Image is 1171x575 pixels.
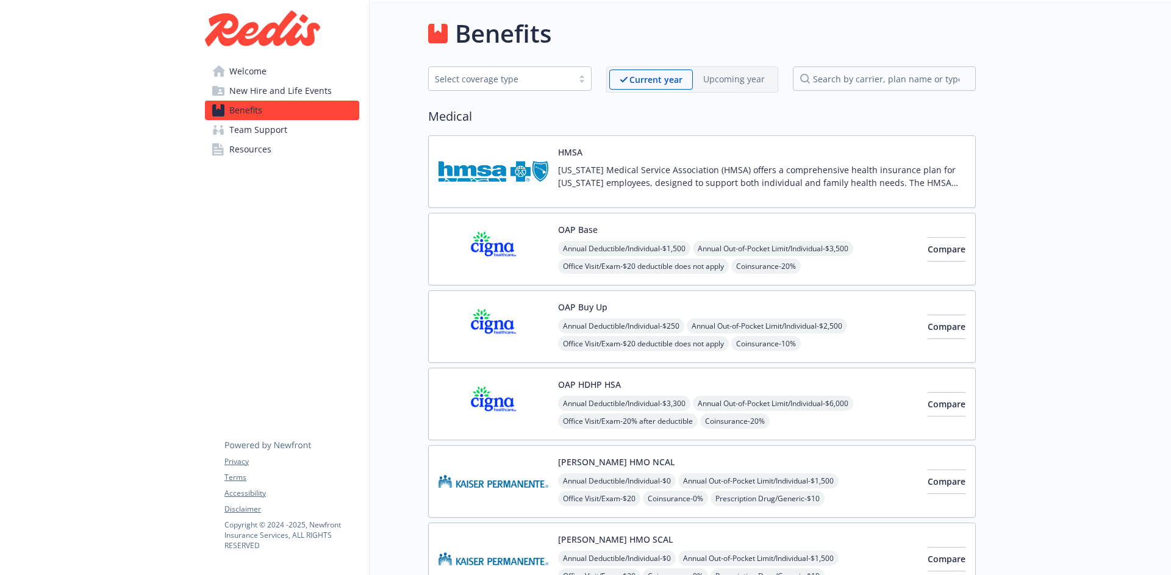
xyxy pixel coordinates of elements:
[687,318,847,334] span: Annual Out-of-Pocket Limit/Individual - $2,500
[205,120,359,140] a: Team Support
[558,259,729,274] span: Office Visit/Exam - $20 deductible does not apply
[928,392,965,416] button: Compare
[928,321,965,332] span: Compare
[224,472,359,483] a: Terms
[558,241,690,256] span: Annual Deductible/Individual - $1,500
[558,396,690,411] span: Annual Deductible/Individual - $3,300
[558,378,621,391] button: OAP HDHP HSA
[229,101,262,120] span: Benefits
[229,81,332,101] span: New Hire and Life Events
[731,259,801,274] span: Coinsurance - 20%
[928,553,965,565] span: Compare
[558,533,673,546] button: [PERSON_NAME] HMO SCAL
[928,237,965,262] button: Compare
[224,456,359,467] a: Privacy
[693,70,775,90] span: Upcoming year
[693,396,853,411] span: Annual Out-of-Pocket Limit/Individual - $6,000
[439,223,548,275] img: CIGNA carrier logo
[224,520,359,551] p: Copyright © 2024 - 2025 , Newfront Insurance Services, ALL RIGHTS RESERVED
[229,140,271,159] span: Resources
[928,476,965,487] span: Compare
[928,547,965,571] button: Compare
[928,315,965,339] button: Compare
[711,491,825,506] span: Prescription Drug/Generic - $10
[793,66,976,91] input: search by carrier, plan name or type
[693,241,853,256] span: Annual Out-of-Pocket Limit/Individual - $3,500
[224,504,359,515] a: Disclaimer
[455,15,551,52] h1: Benefits
[558,473,676,488] span: Annual Deductible/Individual - $0
[439,146,548,198] img: Hawaii Medical Service Association carrier logo
[928,398,965,410] span: Compare
[558,223,598,236] button: OAP Base
[439,301,548,352] img: CIGNA carrier logo
[224,488,359,499] a: Accessibility
[558,318,684,334] span: Annual Deductible/Individual - $250
[629,73,682,86] p: Current year
[558,163,965,189] p: [US_STATE] Medical Service Association (HMSA) offers a comprehensive health insurance plan for [U...
[229,62,267,81] span: Welcome
[678,551,839,566] span: Annual Out-of-Pocket Limit/Individual - $1,500
[558,413,698,429] span: Office Visit/Exam - 20% after deductible
[229,120,287,140] span: Team Support
[643,491,708,506] span: Coinsurance - 0%
[558,551,676,566] span: Annual Deductible/Individual - $0
[558,336,729,351] span: Office Visit/Exam - $20 deductible does not apply
[205,62,359,81] a: Welcome
[428,107,976,126] h2: Medical
[703,73,765,85] p: Upcoming year
[439,378,548,430] img: CIGNA carrier logo
[435,73,567,85] div: Select coverage type
[700,413,770,429] span: Coinsurance - 20%
[558,301,607,313] button: OAP Buy Up
[205,140,359,159] a: Resources
[731,336,801,351] span: Coinsurance - 10%
[928,243,965,255] span: Compare
[558,455,675,468] button: [PERSON_NAME] HMO NCAL
[558,491,640,506] span: Office Visit/Exam - $20
[558,146,582,159] button: HMSA
[928,470,965,494] button: Compare
[205,81,359,101] a: New Hire and Life Events
[439,455,548,507] img: Kaiser Permanente Insurance Company carrier logo
[205,101,359,120] a: Benefits
[678,473,839,488] span: Annual Out-of-Pocket Limit/Individual - $1,500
